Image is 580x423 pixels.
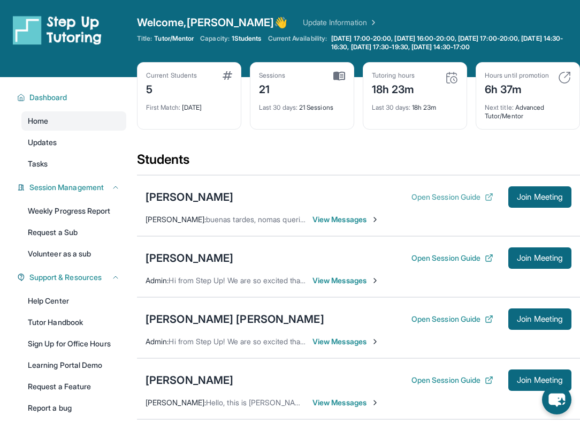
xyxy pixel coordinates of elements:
img: logo [13,15,102,45]
div: Current Students [146,71,197,80]
span: [PERSON_NAME] : [146,398,206,407]
span: Join Meeting [517,255,563,261]
span: Join Meeting [517,377,563,383]
img: Chevron-Right [371,215,379,224]
span: Welcome, [PERSON_NAME] 👋 [137,15,288,30]
button: Join Meeting [508,247,571,269]
button: Join Meeting [508,369,571,391]
span: First Match : [146,103,180,111]
a: Updates [21,133,126,152]
span: Dashboard [29,92,67,103]
button: chat-button [542,385,571,414]
button: Session Management [25,182,120,193]
div: Advanced Tutor/Mentor [485,97,571,120]
div: 18h 23m [372,97,458,112]
a: Request a Feature [21,377,126,396]
a: Report a bug [21,398,126,418]
span: Join Meeting [517,316,563,322]
a: Update Information [303,17,378,28]
img: Chevron-Right [371,276,379,285]
button: Support & Resources [25,272,120,283]
img: card [445,71,458,84]
span: Home [28,116,48,126]
img: card [223,71,232,80]
span: Admin : [146,337,169,346]
button: Open Session Guide [411,192,493,202]
a: Volunteer as a sub [21,244,126,263]
a: Learning Portal Demo [21,356,126,375]
span: Join Meeting [517,194,563,200]
span: [PERSON_NAME] : [146,215,206,224]
button: Join Meeting [508,308,571,330]
div: [PERSON_NAME] [PERSON_NAME] [146,312,324,327]
span: Current Availability: [268,34,327,51]
img: card [558,71,571,84]
div: [PERSON_NAME] [146,251,233,266]
span: 1 Students [232,34,262,43]
img: Chevron-Right [371,398,379,407]
span: Last 30 days : [372,103,410,111]
span: Updates [28,137,57,148]
button: Dashboard [25,92,120,103]
div: 6h 37m [485,80,549,97]
button: Open Session Guide [411,253,493,263]
a: Help Center [21,291,126,311]
span: Support & Resources [29,272,102,283]
div: Sessions [259,71,286,80]
img: Chevron Right [367,17,378,28]
a: Weekly Progress Report [21,201,126,221]
div: 21 Sessions [259,97,345,112]
div: Hours until promotion [485,71,549,80]
div: 5 [146,80,197,97]
a: Sign Up for Office Hours [21,334,126,353]
a: Tutor Handbook [21,313,126,332]
img: card [333,71,345,81]
div: Tutoring hours [372,71,415,80]
button: Open Session Guide [411,314,493,324]
div: [DATE] [146,97,232,112]
span: Session Management [29,182,104,193]
span: Title: [137,34,152,43]
div: 18h 23m [372,80,415,97]
div: Students [137,151,580,175]
span: Next title : [485,103,514,111]
span: View Messages [312,214,379,225]
img: Chevron-Right [371,337,379,346]
div: 21 [259,80,286,97]
span: Tutor/Mentor [154,34,194,43]
span: View Messages [312,275,379,286]
span: Tasks [28,158,48,169]
a: Home [21,111,126,131]
span: Admin : [146,276,169,285]
span: [DATE] 17:00-20:00, [DATE] 16:00-20:00, [DATE] 17:00-20:00, [DATE] 14:30-16:30, [DATE] 17:30-19:3... [331,34,578,51]
span: Last 30 days : [259,103,297,111]
a: Request a Sub [21,223,126,242]
span: View Messages [312,397,379,408]
span: View Messages [312,336,379,347]
a: Tasks [21,154,126,173]
span: Capacity: [200,34,230,43]
a: [DATE] 17:00-20:00, [DATE] 16:00-20:00, [DATE] 17:00-20:00, [DATE] 14:30-16:30, [DATE] 17:30-19:3... [329,34,580,51]
button: Join Meeting [508,186,571,208]
div: [PERSON_NAME] [146,373,233,388]
button: Open Session Guide [411,375,493,386]
div: [PERSON_NAME] [146,190,233,205]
